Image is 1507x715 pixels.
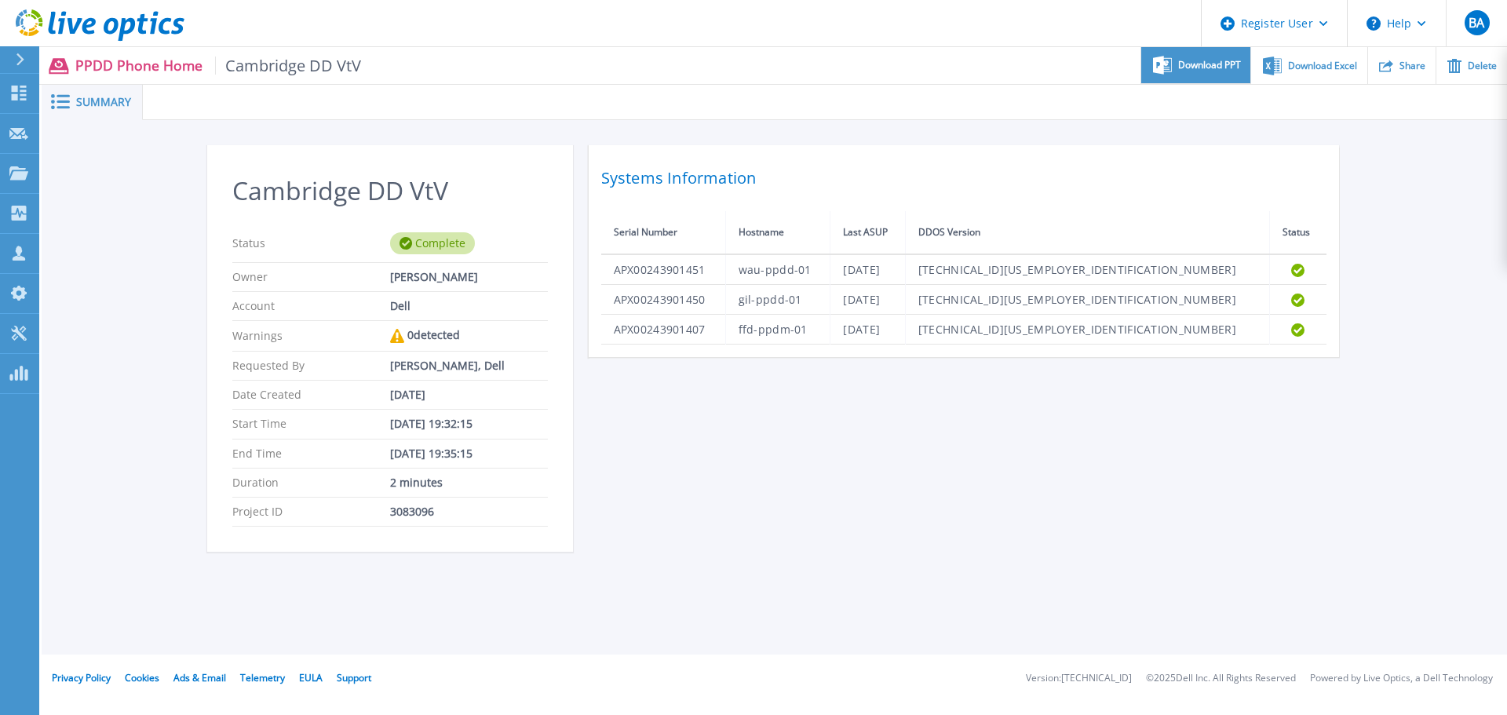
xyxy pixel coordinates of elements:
[232,359,390,372] p: Requested By
[725,211,830,254] th: Hostname
[390,418,548,430] div: [DATE] 19:32:15
[232,389,390,401] p: Date Created
[390,359,548,372] div: [PERSON_NAME], Dell
[337,671,371,684] a: Support
[232,447,390,460] p: End Time
[905,211,1270,254] th: DDOS Version
[240,671,285,684] a: Telemetry
[125,671,159,684] a: Cookies
[830,285,905,315] td: [DATE]
[601,211,726,254] th: Serial Number
[390,232,475,254] div: Complete
[76,97,131,108] span: Summary
[1310,673,1493,684] li: Powered by Live Optics, a Dell Technology
[1469,16,1484,29] span: BA
[1270,211,1326,254] th: Status
[52,671,111,684] a: Privacy Policy
[601,285,726,315] td: APX00243901450
[601,164,1326,192] h2: Systems Information
[601,254,726,285] td: APX00243901451
[1178,60,1241,70] span: Download PPT
[1399,61,1425,71] span: Share
[232,271,390,283] p: Owner
[390,447,548,460] div: [DATE] 19:35:15
[905,285,1270,315] td: [TECHNICAL_ID][US_EMPLOYER_IDENTIFICATION_NUMBER]
[232,300,390,312] p: Account
[601,315,726,345] td: APX00243901407
[830,254,905,285] td: [DATE]
[173,671,226,684] a: Ads & Email
[390,300,548,312] div: Dell
[232,476,390,489] p: Duration
[75,57,362,75] p: PPDD Phone Home
[905,254,1270,285] td: [TECHNICAL_ID][US_EMPLOYER_IDENTIFICATION_NUMBER]
[725,285,830,315] td: gil-ppdd-01
[830,315,905,345] td: [DATE]
[390,505,548,518] div: 3083096
[1146,673,1296,684] li: © 2025 Dell Inc. All Rights Reserved
[905,315,1270,345] td: [TECHNICAL_ID][US_EMPLOYER_IDENTIFICATION_NUMBER]
[232,177,548,206] h2: Cambridge DD VtV
[215,57,362,75] span: Cambridge DD VtV
[830,211,905,254] th: Last ASUP
[725,254,830,285] td: wau-ppdd-01
[1026,673,1132,684] li: Version: [TECHNICAL_ID]
[1288,61,1357,71] span: Download Excel
[390,271,548,283] div: [PERSON_NAME]
[390,329,548,343] div: 0 detected
[390,476,548,489] div: 2 minutes
[232,418,390,430] p: Start Time
[232,329,390,343] p: Warnings
[725,315,830,345] td: ffd-ppdm-01
[232,232,390,254] p: Status
[390,389,548,401] div: [DATE]
[232,505,390,518] p: Project ID
[1468,61,1497,71] span: Delete
[299,671,323,684] a: EULA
